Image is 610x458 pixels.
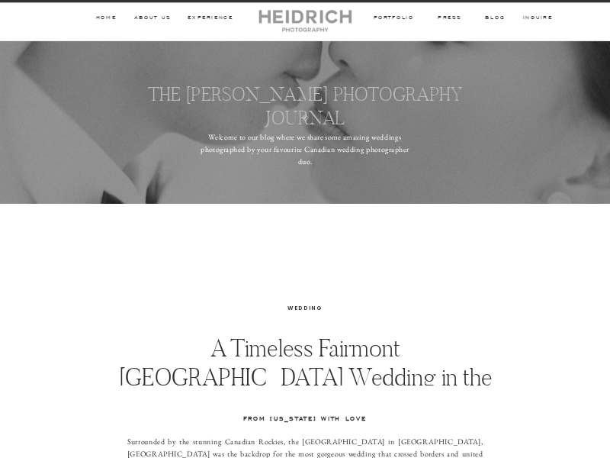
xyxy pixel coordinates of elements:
[484,15,506,24] a: BLOG
[287,304,323,312] a: Wedding
[437,15,464,24] a: PRESS
[243,414,368,422] strong: From [US_STATE] with love
[95,15,117,24] a: HOME
[521,15,555,24] a: inquire
[108,334,503,421] h1: A Timeless Fairmont [GEOGRAPHIC_DATA] Wedding in the [GEOGRAPHIC_DATA]
[373,15,415,24] a: PORTFOLIO
[185,15,235,24] a: Experience
[194,131,416,173] p: Welcome to our blog where we share some amazing weddings photographed by your favourite Canadian ...
[114,83,496,134] h3: THE [PERSON_NAME] PHOTOGRAPHY JOURNAL
[132,15,174,24] a: ABOUT Us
